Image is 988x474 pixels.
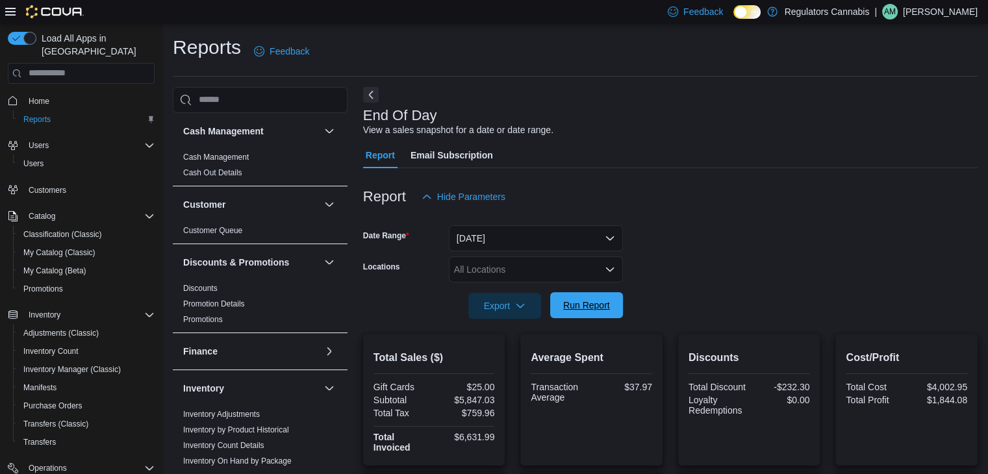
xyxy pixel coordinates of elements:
[363,108,437,123] h3: End Of Day
[23,93,155,109] span: Home
[752,395,809,405] div: $0.00
[363,189,406,205] h3: Report
[23,208,60,224] button: Catalog
[173,149,348,186] div: Cash Management
[23,229,102,240] span: Classification (Classic)
[18,416,155,432] span: Transfers (Classic)
[366,142,395,168] span: Report
[374,408,431,418] div: Total Tax
[909,395,967,405] div: $1,844.08
[183,314,223,325] span: Promotions
[23,307,155,323] span: Inventory
[884,4,896,19] span: AM
[13,110,160,129] button: Reports
[374,432,411,453] strong: Total Invoiced
[23,94,55,109] a: Home
[18,380,155,395] span: Manifests
[3,92,160,110] button: Home
[18,398,88,414] a: Purchase Orders
[13,397,160,415] button: Purchase Orders
[909,382,967,392] div: $4,002.95
[23,401,82,411] span: Purchase Orders
[23,284,63,294] span: Promotions
[183,382,224,395] h3: Inventory
[23,182,155,198] span: Customers
[846,350,967,366] h2: Cost/Profit
[183,168,242,177] a: Cash Out Details
[363,123,553,137] div: View a sales snapshot for a date or date range.
[183,425,289,435] span: Inventory by Product Historical
[183,345,218,358] h3: Finance
[23,138,54,153] button: Users
[784,4,869,19] p: Regulators Cannabis
[322,380,337,396] button: Inventory
[3,207,160,225] button: Catalog
[18,245,101,260] a: My Catalog (Classic)
[13,225,160,243] button: Classification (Classic)
[322,343,337,359] button: Finance
[18,362,155,377] span: Inventory Manager (Classic)
[18,263,92,279] a: My Catalog (Beta)
[437,190,505,203] span: Hide Parameters
[18,112,155,127] span: Reports
[173,281,348,332] div: Discounts & Promotions
[183,284,218,293] a: Discounts
[449,225,623,251] button: [DATE]
[23,138,155,153] span: Users
[3,136,160,155] button: Users
[437,432,494,442] div: $6,631.99
[23,364,121,375] span: Inventory Manager (Classic)
[183,425,289,434] a: Inventory by Product Historical
[13,280,160,298] button: Promotions
[689,350,810,366] h2: Discounts
[689,395,746,416] div: Loyalty Redemptions
[183,410,260,419] a: Inventory Adjustments
[23,382,57,393] span: Manifests
[18,343,155,359] span: Inventory Count
[531,350,652,366] h2: Average Spent
[29,96,49,106] span: Home
[18,245,155,260] span: My Catalog (Classic)
[36,32,155,58] span: Load All Apps in [GEOGRAPHIC_DATA]
[183,299,245,309] span: Promotion Details
[23,208,155,224] span: Catalog
[563,299,610,312] span: Run Report
[23,307,66,323] button: Inventory
[183,198,225,211] h3: Customer
[183,440,264,451] span: Inventory Count Details
[18,398,155,414] span: Purchase Orders
[183,283,218,293] span: Discounts
[689,382,746,392] div: Total Discount
[363,262,400,272] label: Locations
[882,4,898,19] div: Adam Mitic
[183,153,249,162] a: Cash Management
[18,156,155,171] span: Users
[13,155,160,173] button: Users
[13,243,160,262] button: My Catalog (Classic)
[13,262,160,280] button: My Catalog (Beta)
[903,4,978,19] p: [PERSON_NAME]
[846,382,904,392] div: Total Cost
[13,360,160,379] button: Inventory Manager (Classic)
[23,419,88,429] span: Transfers (Classic)
[594,382,652,392] div: $37.97
[846,395,904,405] div: Total Profit
[322,123,337,139] button: Cash Management
[476,293,533,319] span: Export
[23,266,86,276] span: My Catalog (Beta)
[13,324,160,342] button: Adjustments (Classic)
[23,247,95,258] span: My Catalog (Classic)
[29,463,67,473] span: Operations
[13,415,160,433] button: Transfers (Classic)
[23,328,99,338] span: Adjustments (Classic)
[183,409,260,419] span: Inventory Adjustments
[18,343,84,359] a: Inventory Count
[183,125,319,138] button: Cash Management
[374,350,495,366] h2: Total Sales ($)
[183,456,292,466] span: Inventory On Hand by Package
[733,5,761,19] input: Dark Mode
[183,125,264,138] h3: Cash Management
[13,379,160,397] button: Manifests
[605,264,615,275] button: Open list of options
[437,382,494,392] div: $25.00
